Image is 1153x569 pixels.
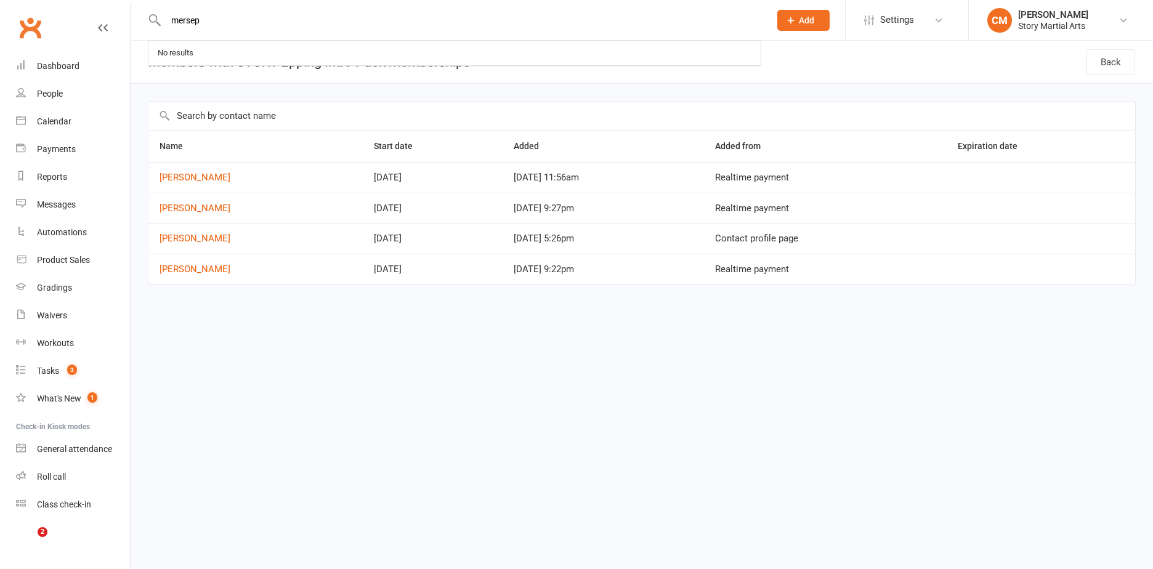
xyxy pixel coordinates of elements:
[16,274,130,302] a: Gradings
[37,444,112,454] div: General attendance
[38,527,47,537] span: 2
[37,283,72,293] div: Gradings
[12,527,42,557] iframe: Intercom live chat
[160,203,230,214] a: [PERSON_NAME]
[16,435,130,463] a: General attendance kiosk mode
[374,203,402,214] span: [DATE]
[37,366,59,376] div: Tasks
[67,365,77,375] span: 3
[37,499,91,509] div: Class check-in
[16,357,130,385] a: Tasks 3
[37,338,74,348] div: Workouts
[16,52,130,80] a: Dashboard
[363,131,503,162] th: Start date
[704,131,947,162] th: Added from
[37,61,79,71] div: Dashboard
[148,131,363,162] th: Name
[987,8,1012,33] div: CM
[16,108,130,135] a: Calendar
[16,491,130,519] a: Class kiosk mode
[37,227,87,237] div: Automations
[37,200,76,209] div: Messages
[154,44,197,62] div: No results
[374,172,402,183] span: [DATE]
[37,255,90,265] div: Product Sales
[16,80,130,108] a: People
[16,135,130,163] a: Payments
[37,310,67,320] div: Waivers
[87,392,97,403] span: 1
[37,472,66,482] div: Roll call
[160,233,230,244] a: [PERSON_NAME]
[514,203,574,214] span: [DATE] 9:27pm
[514,172,579,183] span: [DATE] 11:56am
[799,15,814,25] span: Add
[715,233,798,244] span: Contact profile page
[16,302,130,329] a: Waivers
[162,12,761,29] input: Search...
[148,102,1135,130] input: Search by contact name
[777,10,830,31] button: Add
[1018,9,1088,20] div: [PERSON_NAME]
[514,233,574,244] span: [DATE] 5:26pm
[16,246,130,274] a: Product Sales
[16,219,130,246] a: Automations
[131,41,470,83] h1: Members with STORY Epping Intro Pack memberships
[160,264,230,275] a: [PERSON_NAME]
[374,233,402,244] span: [DATE]
[37,144,76,154] div: Payments
[16,163,130,191] a: Reports
[15,12,46,43] a: Clubworx
[37,116,71,126] div: Calendar
[947,131,1135,162] th: Expiration date
[16,329,130,357] a: Workouts
[16,463,130,491] a: Roll call
[16,191,130,219] a: Messages
[514,264,574,275] span: [DATE] 9:22pm
[715,203,789,214] span: Realtime payment
[160,172,230,183] a: [PERSON_NAME]
[880,6,914,34] span: Settings
[37,172,67,182] div: Reports
[16,385,130,413] a: What's New1
[503,131,704,162] th: Added
[1086,49,1135,75] a: Back
[37,89,63,99] div: People
[715,264,789,275] span: Realtime payment
[1018,20,1088,31] div: Story Martial Arts
[37,393,81,403] div: What's New
[374,264,402,275] span: [DATE]
[715,172,789,183] span: Realtime payment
